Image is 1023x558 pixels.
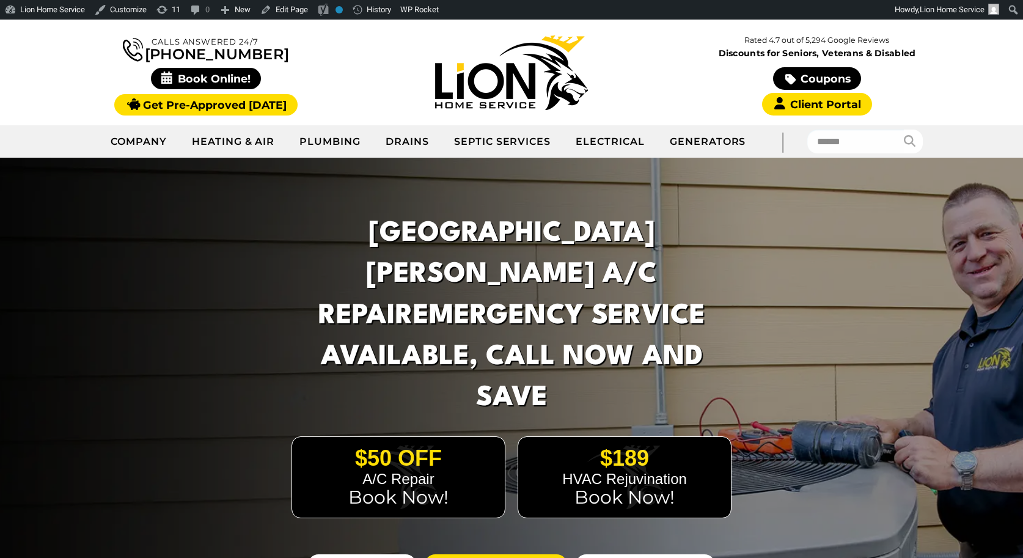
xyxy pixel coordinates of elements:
span: Book Online! [151,68,262,89]
a: Heating & Air [180,127,287,157]
a: Coupons [773,67,861,90]
a: Septic Services [442,127,563,157]
a: Get Pre-Approved [DATE] [114,94,297,116]
a: Company [98,127,180,157]
p: Rated 4.7 out of 5,294 Google Reviews [664,34,970,47]
a: Plumbing [287,127,373,157]
h1: [GEOGRAPHIC_DATA][PERSON_NAME] A/C Repair [289,213,734,419]
a: Client Portal [762,93,872,116]
a: Generators [658,127,758,157]
span: Emergency Service Available, Call Now and Save [321,303,705,412]
a: Drains [373,127,442,157]
a: [PHONE_NUMBER] [123,35,289,62]
div: No index [335,6,343,13]
img: Lion Home Service [435,35,588,110]
span: Discounts for Seniors, Veterans & Disabled [667,49,967,57]
div: | [758,125,807,158]
a: Electrical [563,127,658,157]
span: Lion Home Service [920,5,985,14]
